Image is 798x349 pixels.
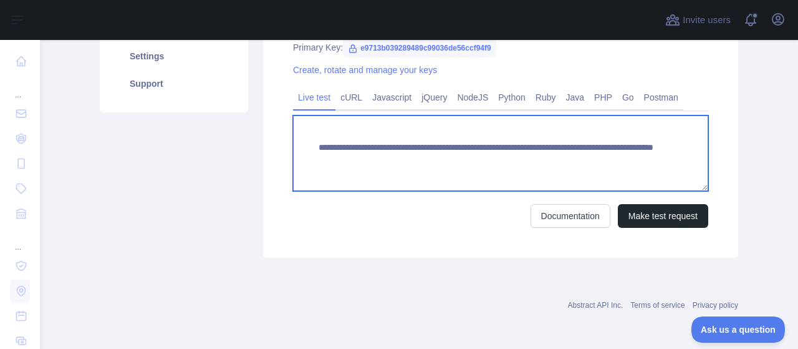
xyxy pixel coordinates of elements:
a: Terms of service [630,301,685,310]
span: e9713b039289489c99036de56ccf94f9 [343,39,496,57]
a: Javascript [367,87,416,107]
a: NodeJS [452,87,493,107]
a: cURL [335,87,367,107]
div: ... [10,227,30,252]
a: Ruby [531,87,561,107]
a: Postman [639,87,683,107]
a: Go [617,87,639,107]
button: Invite users [663,10,733,30]
span: Invite users [683,13,731,27]
div: ... [10,75,30,100]
a: PHP [589,87,617,107]
a: Live test [293,87,335,107]
a: Privacy policy [693,301,738,310]
iframe: Toggle Customer Support [691,317,786,343]
a: Create, rotate and manage your keys [293,65,437,75]
div: Primary Key: [293,41,708,54]
a: jQuery [416,87,452,107]
a: Java [561,87,590,107]
a: Settings [115,42,233,70]
a: Python [493,87,531,107]
button: Make test request [618,204,708,228]
a: Documentation [531,204,610,228]
a: Abstract API Inc. [568,301,623,310]
a: Support [115,70,233,97]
